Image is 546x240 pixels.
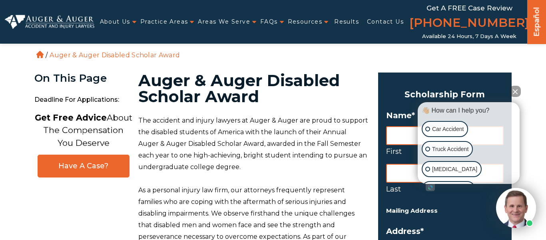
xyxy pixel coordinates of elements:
p: Truck Accident [432,144,468,154]
a: Areas We Serve [198,14,250,30]
span: Available 24 Hours, 7 Days a Week [422,33,516,40]
span: Deadline for Applications: [34,92,132,108]
img: Intaker widget Avatar [496,188,536,228]
p: [MEDICAL_DATA] [432,164,477,174]
img: Auger & Auger Accident and Injury Lawyers Logo [5,15,94,28]
label: Name [386,111,504,120]
div: 👋🏼 How can I help you? [420,106,518,115]
strong: Get Free Advice [35,113,107,123]
a: Open intaker chat [426,184,435,191]
label: Last [386,183,504,196]
a: About Us [100,14,130,30]
a: Resources [288,14,323,30]
h1: Auger & Auger Disabled Scholar Award [138,73,369,105]
p: About The Compensation You Deserve [35,111,132,149]
p: The accident and injury lawyers at Auger & Auger are proud to support the disabled students of Am... [138,115,369,173]
label: First [386,145,504,158]
a: Have A Case? [38,155,130,177]
a: Home [36,51,44,58]
span: Get a FREE Case Review [426,4,512,12]
a: Results [334,14,359,30]
a: Practice Areas [140,14,188,30]
a: FAQs [260,14,278,30]
label: Address [386,226,504,236]
button: Close Intaker Chat Widget [510,86,521,97]
span: Have A Case? [46,161,121,171]
div: On This Page [34,73,132,84]
li: Auger & Auger Disabled Scholar Award [48,51,182,59]
h5: Mailing Address [386,206,504,216]
a: Contact Us [367,14,404,30]
h3: Scholarship Form [386,87,504,102]
a: [PHONE_NUMBER] [409,14,529,33]
p: Car Accident [432,124,464,134]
